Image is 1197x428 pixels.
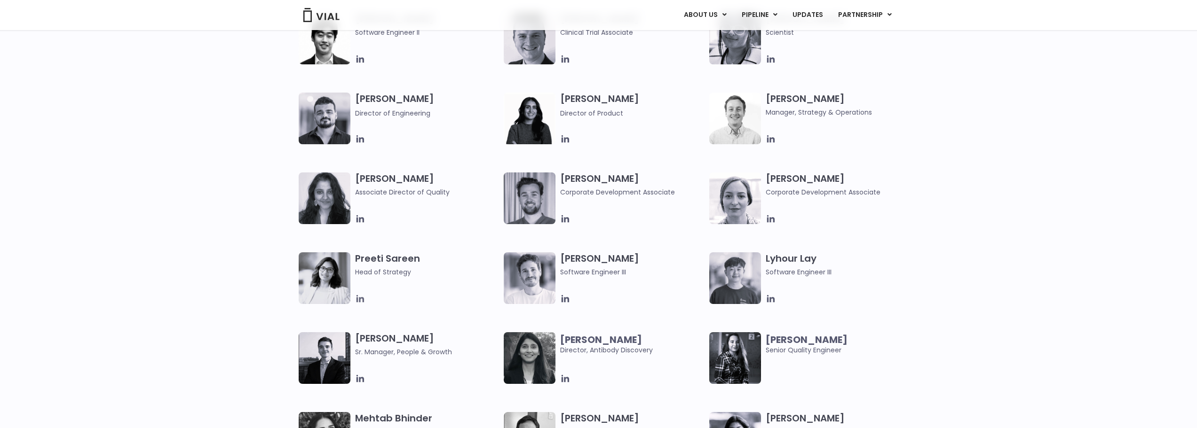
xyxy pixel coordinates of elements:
img: Jason Zhang [299,13,350,64]
a: UPDATES [785,7,830,23]
img: Headshot of smiling woman named Bhavika [299,172,350,224]
h3: [PERSON_NAME] [355,172,499,197]
span: Software Engineer III [560,267,705,277]
img: Smiling man named Owen [299,332,350,384]
a: PIPELINEMenu Toggle [734,7,785,23]
span: Software Engineer III [766,267,910,277]
img: Smiling woman named Ira [504,93,555,144]
img: Headshot of smiling woman named Anjali [709,13,761,64]
img: Headshot of smiling woman named Swati [504,332,555,384]
h3: [PERSON_NAME] [355,332,499,357]
span: Corporate Development Associate [560,187,705,197]
a: ABOUT USMenu Toggle [676,7,734,23]
h3: [PERSON_NAME] [766,172,910,197]
span: Head of Strategy [355,267,499,277]
span: Sr. Manager, People & Growth [355,347,499,357]
h3: [PERSON_NAME] [560,93,705,118]
span: Associate Director of Quality [355,187,499,197]
img: Headshot of smiling man named Collin [504,13,555,64]
img: Vial Logo [302,8,340,22]
span: Director of Engineering [355,109,430,118]
img: Headshot of smiling man named Fran [504,252,555,304]
h3: [PERSON_NAME] [560,252,705,277]
h3: [PERSON_NAME] [766,93,910,117]
h3: Lyhour Lay [766,252,910,277]
b: [PERSON_NAME] [766,333,848,346]
a: PARTNERSHIPMenu Toggle [831,7,899,23]
h3: [PERSON_NAME] [355,93,499,118]
img: Kyle Mayfield [709,93,761,144]
span: Clinical Trial Associate [560,27,705,38]
img: Igor [299,93,350,144]
img: Headshot of smiling woman named Beatrice [709,172,761,224]
span: Director, Antibody Discovery [560,335,705,355]
span: Software Engineer II [355,27,499,38]
img: Image of smiling woman named Pree [299,252,350,304]
span: Corporate Development Associate [766,187,910,197]
span: Manager, Strategy & Operations [766,107,910,117]
span: Senior Quality Engineer [766,335,910,355]
b: [PERSON_NAME] [560,333,642,346]
img: Image of smiling man named Thomas [504,172,555,224]
h3: Preeti Sareen [355,252,499,277]
span: Director of Product [560,109,623,118]
span: Scientist [766,27,910,38]
h3: [PERSON_NAME] [560,172,705,197]
img: Ly [709,252,761,304]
